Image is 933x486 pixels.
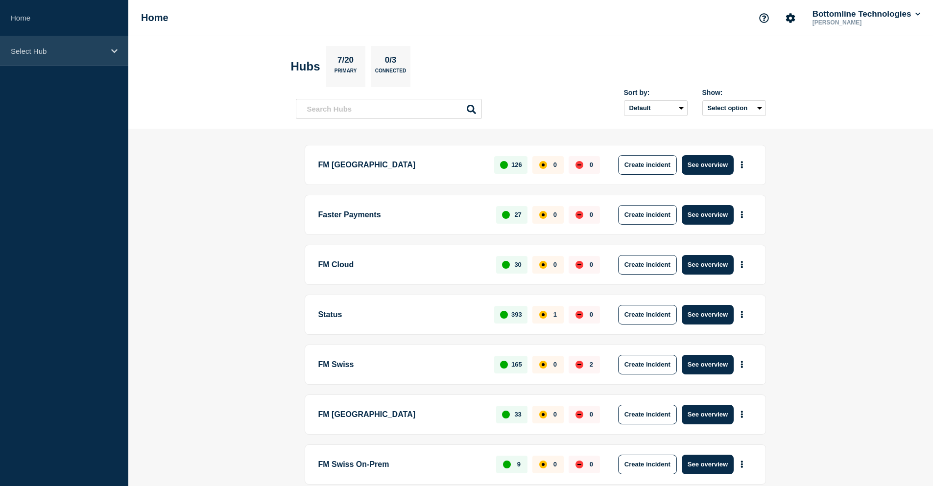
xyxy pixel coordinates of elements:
button: Create incident [618,455,677,474]
button: See overview [682,255,734,275]
p: 0 [590,461,593,468]
div: affected [539,461,547,468]
button: Support [754,8,774,28]
div: down [575,161,583,169]
button: Create incident [618,355,677,374]
button: See overview [682,355,734,374]
button: Create incident [618,205,677,225]
div: affected [539,261,547,269]
div: down [575,311,583,319]
button: More actions [736,206,748,224]
div: up [500,361,508,369]
div: affected [539,211,547,219]
p: FM Cloud [318,255,485,275]
div: down [575,411,583,418]
button: Bottomline Technologies [811,9,922,19]
p: Select Hub [11,47,105,55]
p: Faster Payments [318,205,485,225]
p: FM Swiss [318,355,483,374]
p: 27 [514,211,521,218]
div: Show: [702,89,766,96]
button: More actions [736,455,748,473]
p: 30 [514,261,521,268]
p: 165 [511,361,522,368]
p: Connected [375,68,406,78]
button: Create incident [618,255,677,275]
button: More actions [736,255,748,274]
p: 126 [511,161,522,168]
p: Primary [335,68,357,78]
h1: Home [141,12,168,23]
p: FM Swiss On-Prem [318,455,485,474]
button: See overview [682,155,734,175]
button: See overview [682,455,734,474]
p: 0 [590,211,593,218]
p: 393 [511,311,522,318]
p: 0 [553,461,557,468]
div: up [502,411,510,418]
div: affected [539,161,547,169]
p: [PERSON_NAME] [811,19,912,26]
div: up [500,311,508,319]
p: 0 [553,211,557,218]
select: Sort by [624,100,688,116]
button: Select option [702,100,766,116]
div: up [502,261,510,269]
button: Create incident [618,305,677,324]
p: 0 [553,411,557,418]
button: More actions [736,305,748,324]
div: down [575,361,583,369]
button: See overview [682,305,734,324]
p: 0 [590,411,593,418]
p: 0 [553,361,557,368]
div: Sort by: [624,89,688,96]
div: down [575,461,583,468]
p: 33 [514,411,521,418]
button: See overview [682,405,734,424]
button: More actions [736,405,748,423]
p: 0 [590,161,593,168]
h2: Hubs [291,60,320,73]
div: affected [539,411,547,418]
p: FM [GEOGRAPHIC_DATA] [318,405,485,424]
div: up [502,211,510,219]
p: 2 [590,361,593,368]
p: 0 [590,261,593,268]
div: up [500,161,508,169]
div: affected [539,361,547,369]
p: FM [GEOGRAPHIC_DATA] [318,155,483,175]
div: down [575,261,583,269]
p: 0 [590,311,593,318]
button: More actions [736,156,748,174]
button: See overview [682,205,734,225]
p: 0/3 [381,55,400,68]
div: affected [539,311,547,319]
p: 7/20 [334,55,357,68]
p: 0 [553,261,557,268]
p: 9 [517,461,521,468]
button: Create incident [618,155,677,175]
input: Search Hubs [296,99,482,119]
div: up [503,461,511,468]
p: 0 [553,161,557,168]
button: More actions [736,355,748,373]
button: Create incident [618,405,677,424]
button: Account settings [780,8,801,28]
div: down [575,211,583,219]
p: Status [318,305,483,324]
p: 1 [553,311,557,318]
